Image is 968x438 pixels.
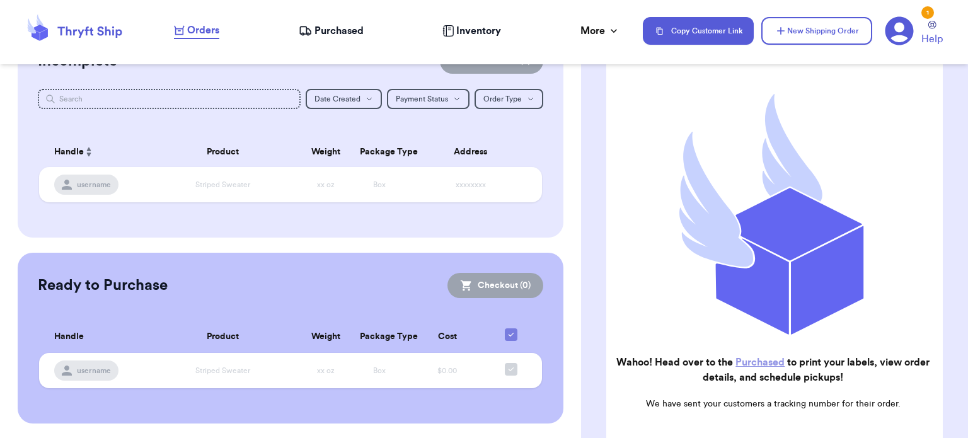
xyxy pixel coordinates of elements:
button: Copy Customer Link [643,17,754,45]
th: Address [406,137,542,167]
div: 1 [921,6,934,19]
span: Handle [54,330,84,343]
button: Payment Status [387,89,470,109]
span: Striped Sweater [195,367,250,374]
span: Payment Status [396,95,448,103]
p: We have sent your customers a tracking number for their order. [616,398,930,410]
span: Help [921,32,943,47]
span: username [77,366,111,376]
button: Order Type [475,89,543,109]
span: xx oz [317,181,335,188]
span: Box [373,181,386,188]
span: Striped Sweater [195,181,250,188]
button: Date Created [306,89,382,109]
button: Checkout (0) [447,273,543,298]
th: Product [147,321,298,353]
h2: Ready to Purchase [38,275,168,296]
a: Orders [174,23,219,39]
a: Inventory [442,23,501,38]
span: Order Type [483,95,522,103]
span: Box [373,367,386,374]
input: Search [38,89,301,109]
button: Sort ascending [84,144,94,159]
button: New Shipping Order [761,17,872,45]
span: Purchased [314,23,364,38]
th: Cost [406,321,488,353]
th: Product [147,137,298,167]
div: More [580,23,620,38]
th: Weight [299,321,353,353]
th: Weight [299,137,353,167]
span: xx oz [317,367,335,374]
a: Purchased [735,357,785,367]
span: Orders [187,23,219,38]
span: $0.00 [437,367,457,374]
h2: Wahoo! Head over to the to print your labels, view order details, and schedule pickups! [616,355,930,385]
th: Package Type [352,137,406,167]
span: xxxxxxxx [456,181,486,188]
span: Handle [54,146,84,159]
span: Date Created [314,95,360,103]
span: username [77,180,111,190]
a: Purchased [299,23,364,38]
a: 1 [885,16,914,45]
a: Help [921,21,943,47]
th: Package Type [352,321,406,353]
span: Inventory [456,23,501,38]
